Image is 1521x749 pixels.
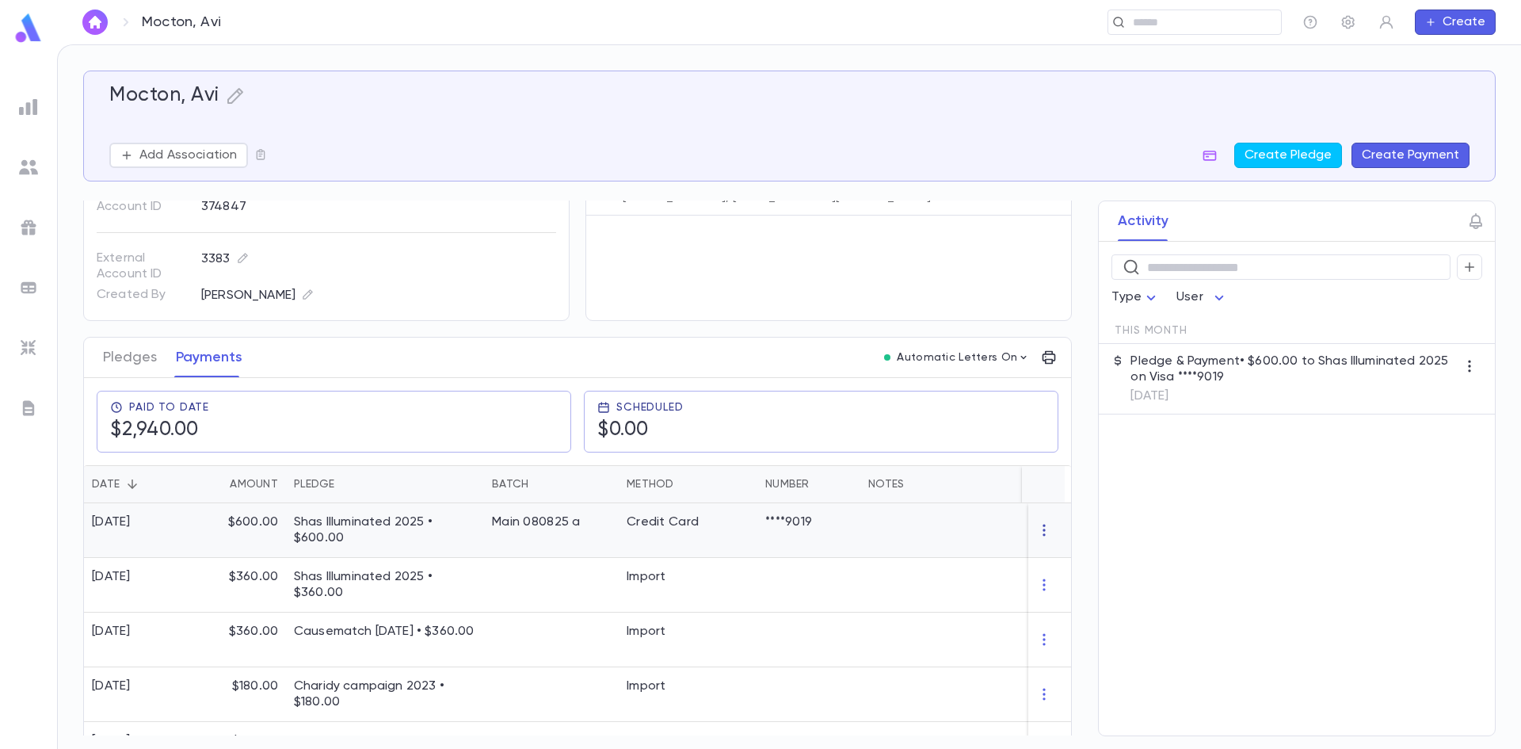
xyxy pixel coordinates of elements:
[120,472,145,497] button: Sort
[860,465,1058,503] div: Notes
[109,84,219,108] h5: Mocton, Avi
[97,282,188,308] p: Created By
[86,16,105,29] img: home_white.a664292cf8c1dea59945f0da9f25487c.svg
[92,678,131,694] div: [DATE]
[765,465,810,503] div: Number
[92,514,131,530] div: [DATE]
[1111,291,1142,304] span: Type
[294,465,335,503] div: Pledge
[97,194,188,220] p: Account ID
[230,465,278,503] div: Amount
[528,472,554,497] button: Sort
[110,418,209,442] h5: $2,940.00
[294,514,476,546] p: Shas Illuminated 2025 • $600.00
[627,678,666,694] div: Import
[19,399,38,418] img: letters_grey.7941b92b52307dd3b8a917253454ce1c.svg
[103,338,157,377] button: Pledges
[92,569,131,585] div: [DATE]
[757,465,860,503] div: Number
[232,678,278,694] p: $180.00
[201,194,478,218] div: 374847
[19,158,38,177] img: students_grey.60c7aba0da46da39d6d829b817ac14fc.svg
[627,569,666,585] div: Import
[294,569,476,601] p: Shas Illuminated 2025 • $360.00
[484,465,619,503] div: Batch
[109,143,248,168] button: Add Association
[878,346,1036,369] button: Automatic Letters On
[627,465,674,503] div: Method
[1130,353,1457,385] p: Pledge & Payment • $600.00 to Shas Illuminated 2025 on Visa ****9019
[19,218,38,237] img: campaigns_grey.99e729a5f7ee94e3726e6486bddda8f1.svg
[616,401,684,414] span: Scheduled
[627,733,666,749] div: Import
[232,733,278,749] p: $180.00
[142,13,221,31] p: Mocton, Avi
[1115,324,1187,337] span: This Month
[97,246,188,282] p: External Account ID
[1176,282,1229,313] div: User
[19,338,38,357] img: imports_grey.530a8a0e642e233f2baf0ef88e8c9fcb.svg
[1176,291,1203,304] span: User
[492,514,581,530] div: Main 080825 a
[228,514,278,530] p: $600.00
[597,418,684,442] h5: $0.00
[84,465,191,503] div: Date
[627,624,666,640] div: Import
[19,278,38,297] img: batches_grey.339ca447c9d9533ef1741baa751efc33.svg
[129,401,209,414] span: Paid To Date
[1351,143,1470,168] button: Create Payment
[201,285,314,305] div: [PERSON_NAME]
[1130,388,1457,404] p: [DATE]
[229,569,278,585] p: $360.00
[674,472,700,497] button: Sort
[1415,10,1496,35] button: Create
[92,465,120,503] div: Date
[13,13,44,44] img: logo
[19,97,38,117] img: reports_grey.c525e4749d1bce6a11f5fe2a8de1b229.svg
[294,624,476,640] p: Causematch [DATE] • $360.00
[619,465,757,503] div: Method
[294,678,476,710] p: Charidy campaign 2023 • $180.00
[1118,201,1168,241] button: Activity
[1234,143,1342,168] button: Create Pledge
[897,351,1017,364] p: Automatic Letters On
[92,624,131,640] div: [DATE]
[286,465,484,503] div: Pledge
[139,147,237,163] p: Add Association
[868,465,904,503] div: Notes
[627,514,699,530] div: Credit Card
[92,733,131,749] div: [DATE]
[492,465,528,503] div: Batch
[176,338,242,377] button: Payments
[204,472,230,497] button: Sort
[1111,282,1161,313] div: Type
[229,624,278,640] p: $360.00
[201,249,249,269] div: 3383
[191,465,286,503] div: Amount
